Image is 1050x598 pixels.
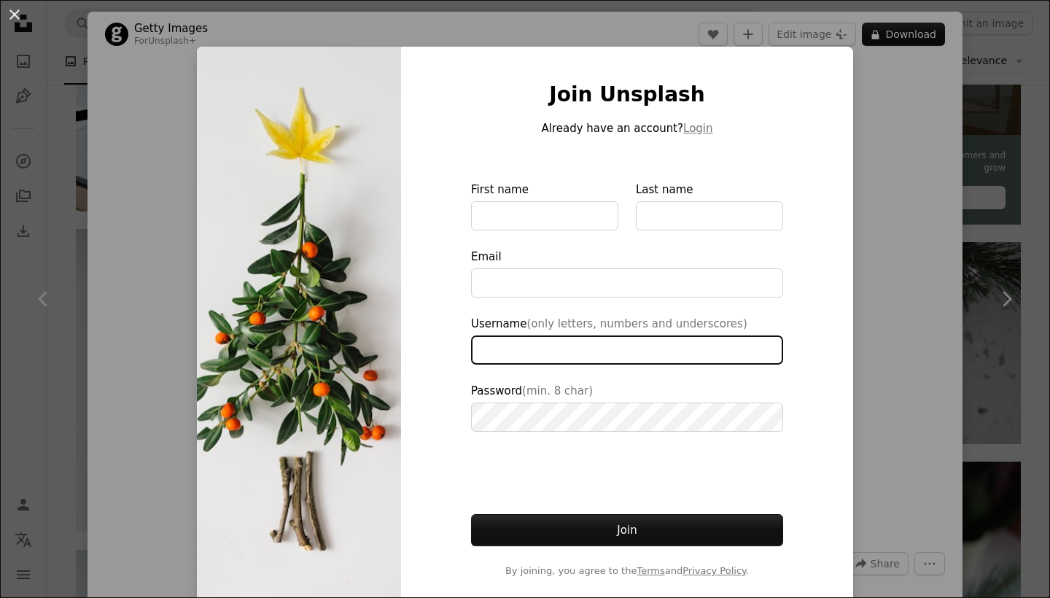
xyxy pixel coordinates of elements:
[637,565,664,576] a: Terms
[471,120,783,137] p: Already have an account?
[471,335,783,365] input: Username(only letters, numbers and underscores)
[522,384,593,397] span: (min. 8 char)
[471,248,783,298] label: Email
[471,268,783,298] input: Email
[471,564,783,578] span: By joining, you agree to the and .
[682,565,746,576] a: Privacy Policy
[526,317,747,330] span: (only letters, numbers and underscores)
[636,181,783,230] label: Last name
[471,315,783,365] label: Username
[471,403,783,432] input: Password(min. 8 char)
[683,120,712,137] button: Login
[471,201,618,230] input: First name
[636,201,783,230] input: Last name
[471,514,783,546] button: Join
[471,181,618,230] label: First name
[471,382,783,432] label: Password
[471,82,783,108] h1: Join Unsplash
